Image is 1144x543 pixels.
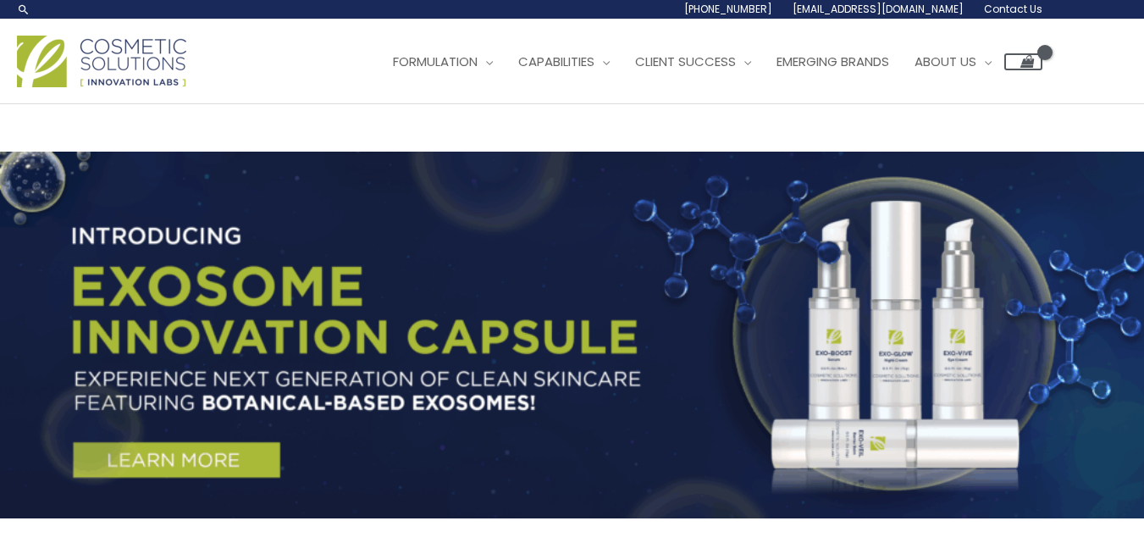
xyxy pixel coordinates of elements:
span: [PHONE_NUMBER] [684,2,772,16]
a: About Us [902,36,1004,87]
span: [EMAIL_ADDRESS][DOMAIN_NAME] [793,2,964,16]
a: Formulation [380,36,506,87]
a: Capabilities [506,36,622,87]
nav: Site Navigation [368,36,1042,87]
img: Cosmetic Solutions Logo [17,36,186,87]
span: About Us [915,53,976,70]
a: View Shopping Cart, empty [1004,53,1042,70]
a: Emerging Brands [764,36,902,87]
span: Client Success [635,53,736,70]
a: Client Success [622,36,764,87]
span: Formulation [393,53,478,70]
a: Search icon link [17,3,30,16]
span: Capabilities [518,53,594,70]
span: Contact Us [984,2,1042,16]
span: Emerging Brands [776,53,889,70]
